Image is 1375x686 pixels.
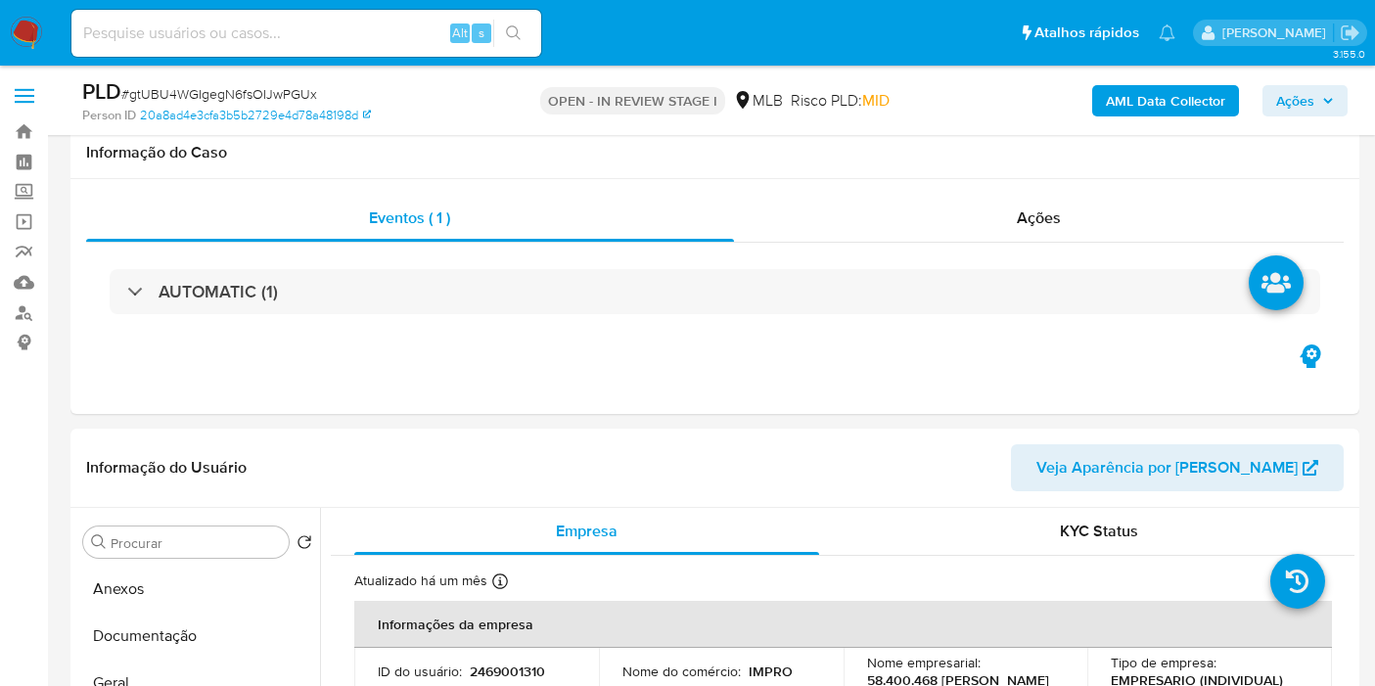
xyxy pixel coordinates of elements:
[452,23,468,42] span: Alt
[378,663,462,680] p: ID do usuário :
[1262,85,1348,116] button: Ações
[1276,85,1314,116] span: Ações
[297,534,312,556] button: Retornar ao pedido padrão
[1111,654,1216,671] p: Tipo de empresa :
[1222,23,1333,42] p: leticia.merlin@mercadolivre.com
[82,75,121,107] b: PLD
[493,20,533,47] button: search-icon
[479,23,484,42] span: s
[470,663,545,680] p: 2469001310
[1159,24,1175,41] a: Notificações
[354,572,487,590] p: Atualizado há um mês
[111,534,281,552] input: Procurar
[110,269,1320,314] div: AUTOMATIC (1)
[867,654,981,671] p: Nome empresarial :
[862,89,890,112] span: MID
[1017,206,1061,229] span: Ações
[354,601,1332,648] th: Informações da empresa
[369,206,450,229] span: Eventos ( 1 )
[1092,85,1239,116] button: AML Data Collector
[791,90,890,112] span: Risco PLD:
[1034,23,1139,43] span: Atalhos rápidos
[1036,444,1298,491] span: Veja Aparência por [PERSON_NAME]
[121,84,317,104] span: # gtUBU4WGIgegN6fsOIJwPGUx
[556,520,618,542] span: Empresa
[91,534,107,550] button: Procurar
[733,90,783,112] div: MLB
[622,663,741,680] p: Nome do comércio :
[159,281,278,302] h3: AUTOMATIC (1)
[749,663,793,680] p: IMPRO
[540,87,725,114] p: OPEN - IN REVIEW STAGE I
[86,143,1344,162] h1: Informação do Caso
[140,107,371,124] a: 20a8ad4e3cfa3b5b2729e4d78a48198d
[71,21,541,46] input: Pesquise usuários ou casos...
[1011,444,1344,491] button: Veja Aparência por [PERSON_NAME]
[75,566,320,613] button: Anexos
[86,458,247,478] h1: Informação do Usuário
[82,107,136,124] b: Person ID
[1340,23,1360,43] a: Sair
[1106,85,1225,116] b: AML Data Collector
[75,613,320,660] button: Documentação
[1060,520,1138,542] span: KYC Status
